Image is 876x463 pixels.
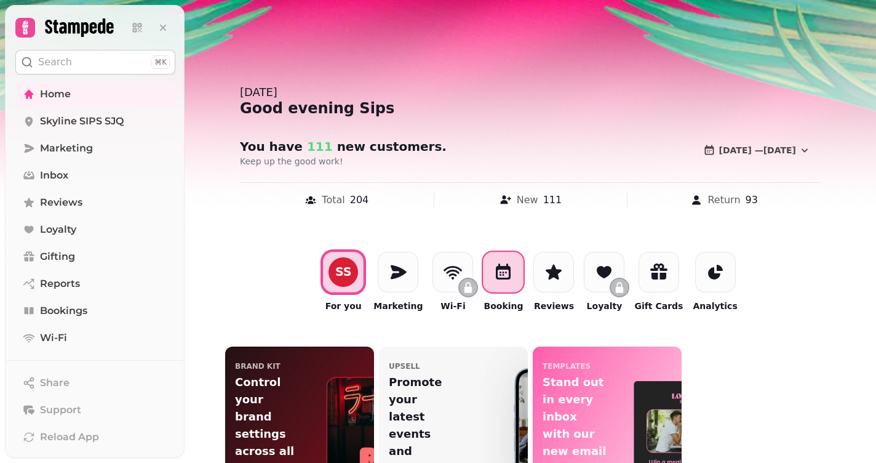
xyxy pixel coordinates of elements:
[325,300,362,312] p: For you
[587,300,623,312] p: Loyalty
[40,403,81,417] span: Support
[15,109,175,134] a: Skyline SIPS SJQ
[15,425,175,449] button: Reload App
[40,168,68,183] span: Inbox
[543,361,591,371] p: templates
[40,331,67,345] span: Wi-Fi
[235,361,281,371] p: Brand Kit
[240,99,821,118] div: Good evening Sips
[15,244,175,269] a: Gifting
[693,300,737,312] p: Analytics
[15,190,175,215] a: Reviews
[484,300,523,312] p: Booking
[15,371,175,395] button: Share
[40,430,99,445] span: Reload App
[40,376,70,390] span: Share
[15,82,175,107] a: Home
[719,146,796,155] span: [DATE] — [DATE]
[440,300,465,312] p: Wi-Fi
[40,222,76,237] span: Loyalty
[15,217,175,242] a: Loyalty
[693,138,821,163] button: [DATE] —[DATE]
[15,326,175,350] a: Wi-Fi
[335,266,352,278] div: S S
[15,163,175,188] a: Inbox
[389,361,420,371] p: upsell
[240,155,555,167] p: Keep up the good work!
[240,138,476,155] h2: You have new customer s .
[38,55,72,70] p: Search
[15,272,175,296] a: Reports
[534,300,574,312] p: Reviews
[373,300,423,312] p: Marketing
[303,139,333,154] span: 111
[634,300,683,312] p: Gift Cards
[40,87,71,102] span: Home
[40,141,93,156] span: Marketing
[151,55,170,69] div: ⌘K
[40,195,82,210] span: Reviews
[40,276,80,291] span: Reports
[15,136,175,161] a: Marketing
[240,84,821,101] div: [DATE]
[40,249,75,264] span: Gifting
[40,304,87,318] span: Bookings
[15,50,175,74] button: Search⌘K
[15,398,175,422] button: Support
[15,299,175,323] a: Bookings
[40,114,124,129] span: Skyline SIPS SJQ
